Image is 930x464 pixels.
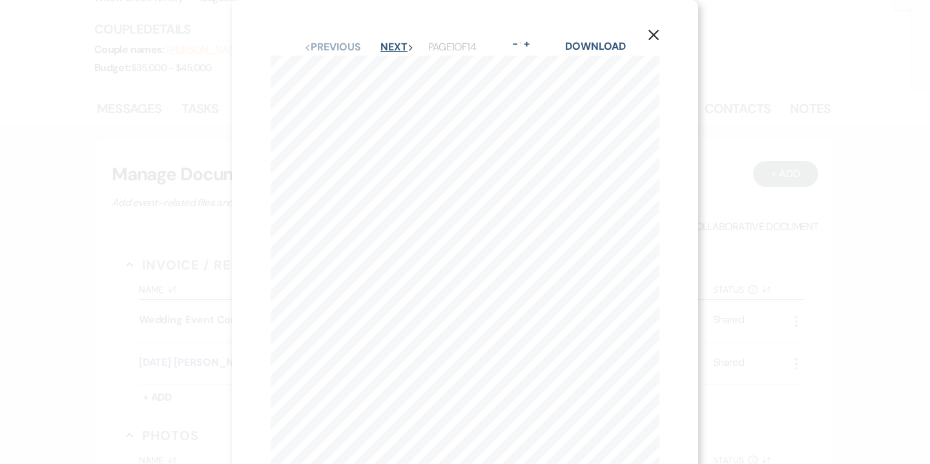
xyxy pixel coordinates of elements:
[304,42,360,52] button: Previous
[380,42,414,52] button: Next
[565,39,625,53] a: Download
[428,39,476,56] p: Page 1 of 14
[521,39,532,49] button: +
[510,39,520,49] button: -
